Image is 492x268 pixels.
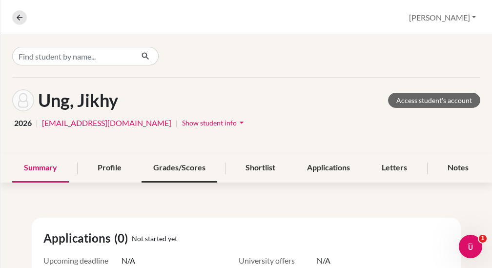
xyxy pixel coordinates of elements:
[317,255,330,267] span: N/A
[459,235,482,258] iframe: Intercom live chat
[12,47,133,65] input: Find student by name...
[295,154,362,183] div: Applications
[86,154,133,183] div: Profile
[182,119,237,127] span: Show student info
[182,115,247,130] button: Show student infoarrow_drop_down
[12,89,34,111] img: Jikhy Ung's avatar
[388,93,480,108] a: Access student's account
[239,255,317,267] span: University offers
[479,235,487,243] span: 1
[122,255,135,267] span: N/A
[234,154,287,183] div: Shortlist
[114,229,132,247] span: (0)
[175,117,178,129] span: |
[12,154,69,183] div: Summary
[42,117,171,129] a: [EMAIL_ADDRESS][DOMAIN_NAME]
[436,154,480,183] div: Notes
[142,154,217,183] div: Grades/Scores
[370,154,419,183] div: Letters
[132,233,177,244] span: Not started yet
[36,117,38,129] span: |
[237,118,246,127] i: arrow_drop_down
[14,117,32,129] span: 2026
[43,255,122,267] span: Upcoming deadline
[43,229,114,247] span: Applications
[405,8,480,27] button: [PERSON_NAME]
[38,90,118,111] h1: Ung, Jikhy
